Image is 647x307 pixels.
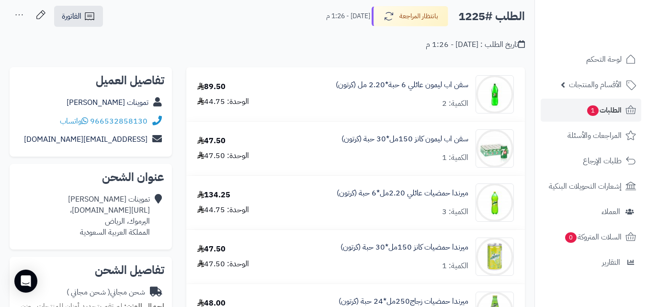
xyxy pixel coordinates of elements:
[476,238,513,276] img: 1747565274-c6bc9d00-c0d4-4f74-b968-ee3ee154-90x90.jpg
[24,134,148,145] a: [EMAIL_ADDRESS][DOMAIN_NAME]
[197,136,226,147] div: 47.50
[541,99,641,122] a: الطلبات1
[541,251,641,274] a: التقارير
[62,11,81,22] span: الفاتورة
[341,134,468,145] a: سفن اب ليمون كانز 150مل*30 حبة (كرتون)
[569,78,622,91] span: الأقسام والمنتجات
[326,11,370,21] small: [DATE] - 1:26 م
[17,264,164,276] h2: تفاصيل الشحن
[197,259,249,270] div: الوحدة: 47.50
[17,171,164,183] h2: عنوان الشحن
[339,296,468,307] a: ميرندا حمضيات زجاج250مل*24 حبة (كرتون)
[54,6,103,27] a: الفاتورة
[197,81,226,92] div: 89.50
[442,261,468,272] div: الكمية: 1
[541,226,641,249] a: السلات المتروكة0
[458,7,525,26] h2: الطلب #1225
[67,286,110,298] span: ( شحن مجاني )
[582,7,638,27] img: logo-2.png
[442,98,468,109] div: الكمية: 2
[586,53,622,66] span: لوحة التحكم
[602,256,620,269] span: التقارير
[587,105,599,116] span: 1
[541,175,641,198] a: إشعارات التحويلات البنكية
[68,194,150,238] div: تموينات [PERSON_NAME] [URL][DOMAIN_NAME]، اليرموك، الرياض المملكة العربية السعودية
[90,115,148,127] a: 966532858130
[541,48,641,71] a: لوحة التحكم
[372,6,448,26] button: بانتظار المراجعة
[476,129,513,168] img: 1747541646-d22b4615-4733-4316-a704-1f6af0fe-90x90.jpg
[14,270,37,293] div: Open Intercom Messenger
[541,124,641,147] a: المراجعات والأسئلة
[336,80,468,91] a: سفن اب ليمون عائلي 6 حبة*2.20 مل (كرتون)
[197,150,249,161] div: الوحدة: 47.50
[583,154,622,168] span: طلبات الإرجاع
[586,103,622,117] span: الطلبات
[549,180,622,193] span: إشعارات التحويلات البنكية
[67,97,148,108] a: تموينات [PERSON_NAME]
[426,39,525,50] div: تاريخ الطلب : [DATE] - 1:26 م
[476,183,513,222] img: 1747544486-c60db756-6ee7-44b0-a7d4-ec449800-90x90.jpg
[17,75,164,86] h2: تفاصيل العميل
[476,75,513,114] img: 1747541306-e6e5e2d5-9b67-463e-b81b-59a02ee4-90x90.jpg
[565,232,577,243] span: 0
[568,129,622,142] span: المراجعات والأسئلة
[197,244,226,255] div: 47.50
[541,149,641,172] a: طلبات الإرجاع
[337,188,468,199] a: ميرندا حمضيات عائلي 2.20مل*6 حبة (كرتون)
[442,206,468,217] div: الكمية: 3
[541,200,641,223] a: العملاء
[602,205,620,218] span: العملاء
[341,242,468,253] a: ميرندا حمضيات كانز 150مل*30 حبة (كرتون)
[60,115,88,127] a: واتساب
[564,230,622,244] span: السلات المتروكة
[197,205,249,216] div: الوحدة: 44.75
[67,287,145,298] div: شحن مجاني
[197,190,230,201] div: 134.25
[197,96,249,107] div: الوحدة: 44.75
[442,152,468,163] div: الكمية: 1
